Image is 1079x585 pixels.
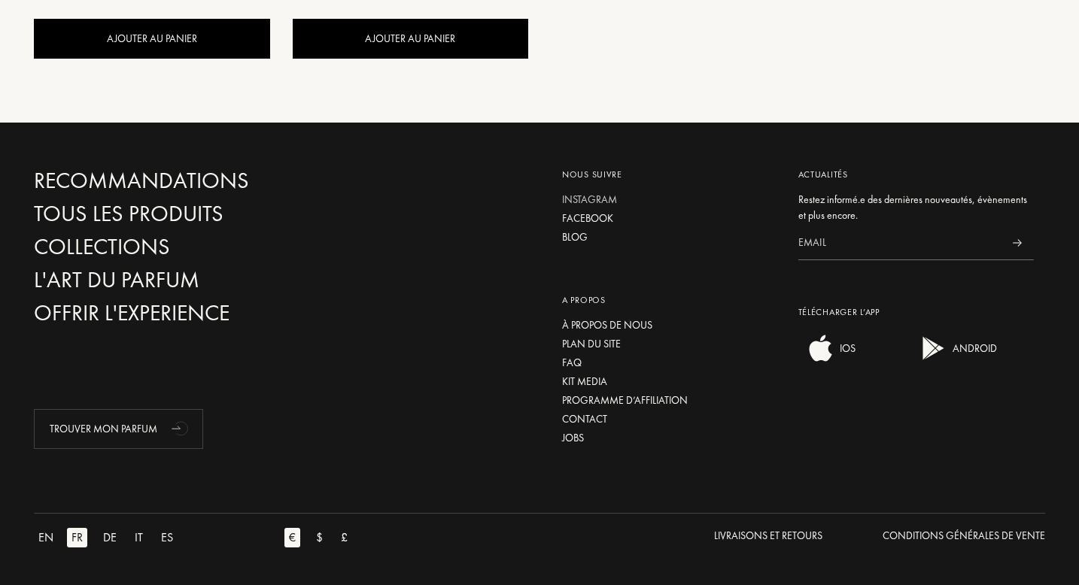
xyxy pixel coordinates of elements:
[562,192,776,208] a: Instagram
[67,528,87,547] div: FR
[883,528,1045,547] a: Conditions Générales de Vente
[336,528,352,547] div: £
[562,393,776,408] a: Programme d’affiliation
[34,528,67,547] a: EN
[949,333,997,363] div: ANDROID
[166,413,196,443] div: animation
[562,293,776,307] div: A propos
[157,528,178,547] div: ES
[34,300,356,326] a: Offrir l'experience
[562,355,776,371] a: FAQ
[34,19,270,59] div: AJOUTER AU PANIER
[34,267,356,293] a: L'Art du Parfum
[836,333,856,363] div: IOS
[336,528,361,547] a: £
[99,528,121,547] div: DE
[1012,239,1022,247] img: news_send.svg
[714,528,822,547] a: Livraisons et Retours
[157,528,187,547] a: ES
[312,528,327,547] div: $
[714,528,822,544] div: Livraisons et Retours
[34,528,58,547] div: EN
[798,353,856,366] a: ios appIOS
[798,305,1035,319] div: Télécharger L’app
[284,528,312,547] a: €
[562,211,776,226] a: Facebook
[293,19,529,59] div: AJOUTER AU PANIER
[67,528,99,547] a: FR
[562,317,776,333] a: À propos de nous
[34,234,356,260] a: Collections
[883,528,1045,544] div: Conditions Générales de Vente
[130,528,157,547] a: IT
[284,528,300,547] div: €
[919,333,949,363] img: android app
[312,528,336,547] a: $
[130,528,147,547] div: IT
[34,168,356,194] a: Recommandations
[798,226,1001,260] input: Email
[806,333,836,363] img: ios app
[562,374,776,389] a: Kit media
[798,192,1035,223] div: Restez informé.e des dernières nouveautés, évènements et plus encore.
[562,430,776,446] a: Jobs
[911,353,997,366] a: android appANDROID
[34,201,356,227] a: Tous les produits
[562,411,776,427] a: Contact
[34,409,203,449] div: Trouver mon parfum
[798,168,1035,181] div: Actualités
[562,168,776,181] div: Nous suivre
[99,528,130,547] a: DE
[562,229,776,245] a: Blog
[562,336,776,352] a: Plan du site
